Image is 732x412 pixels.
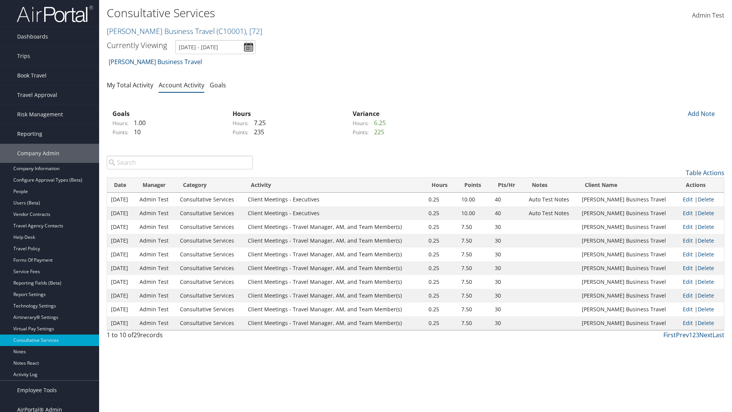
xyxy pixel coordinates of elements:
td: Consultative Services [176,193,244,206]
a: Edit [683,264,693,272]
td: Client Meetings - Travel Manager, AM, and Team Member(s) [244,261,425,275]
a: Delete [698,223,714,230]
span: Risk Management [17,105,63,124]
td: Admin Test [136,193,176,206]
td: 30 [491,303,525,316]
td: 30 [491,289,525,303]
a: Edit [683,278,693,285]
a: Delete [698,292,714,299]
td: Auto Test Notes [525,193,578,206]
a: Delete [698,209,714,217]
td: 7.50 [457,275,491,289]
a: Edit [683,196,693,203]
td: Client Meetings - Travel Manager, AM, and Team Member(s) [244,289,425,303]
a: 2 [692,331,696,339]
strong: Variance [353,109,379,118]
span: 10 [130,128,141,136]
td: Admin Test [136,220,176,234]
td: [PERSON_NAME] Business Travel [578,289,679,303]
img: airportal-logo.png [17,5,93,23]
th: Activity: activate to sort column ascending [244,178,425,193]
td: | [679,234,724,248]
td: Client Meetings - Travel Manager, AM, and Team Member(s) [244,303,425,316]
a: My Total Activity [107,81,153,89]
td: 30 [491,261,525,275]
td: | [679,206,724,220]
a: Edit [683,306,693,313]
label: Hours: [353,119,369,127]
a: Goals [210,81,226,89]
td: 0.25 [425,220,457,234]
td: 0.25 [425,289,457,303]
td: | [679,193,724,206]
td: [DATE] [107,303,136,316]
td: Consultative Services [176,206,244,220]
a: Account Activity [159,81,204,89]
a: Delete [698,196,714,203]
td: 30 [491,248,525,261]
h3: Currently Viewing [107,40,167,50]
td: 30 [491,275,525,289]
td: 0.25 [425,206,457,220]
span: Trips [17,47,30,66]
span: Company Admin [17,144,59,163]
th: Pts/Hr [491,178,525,193]
a: Delete [698,278,714,285]
th: Notes [525,178,578,193]
td: 40 [491,193,525,206]
a: [PERSON_NAME] Business Travel [109,54,202,69]
span: Travel Approval [17,85,57,105]
td: Client Meetings - Travel Manager, AM, and Team Member(s) [244,316,425,330]
span: 6.25 [370,119,386,127]
td: | [679,248,724,261]
strong: Goals [112,109,130,118]
a: Edit [683,237,693,244]
div: Add Note [682,109,719,118]
td: Admin Test [136,289,176,303]
td: [DATE] [107,220,136,234]
td: 0.25 [425,261,457,275]
a: Edit [683,251,693,258]
td: 30 [491,234,525,248]
td: 0.25 [425,275,457,289]
td: Consultative Services [176,303,244,316]
td: 7.50 [457,289,491,303]
span: ( C10001 ) [217,26,246,36]
td: [DATE] [107,234,136,248]
input: [DATE] - [DATE] [175,40,255,54]
td: Auto Test Notes [525,206,578,220]
a: Delete [698,306,714,313]
a: Admin Test [692,4,724,27]
td: 30 [491,220,525,234]
td: [PERSON_NAME] Business Travel [578,248,679,261]
span: , [ 72 ] [246,26,262,36]
td: Consultative Services [176,316,244,330]
td: Admin Test [136,275,176,289]
td: | [679,289,724,303]
span: 235 [250,128,264,136]
td: | [679,303,724,316]
label: Points: [353,129,369,136]
td: Consultative Services [176,248,244,261]
label: Points: [233,129,249,136]
span: 7.25 [250,119,266,127]
a: Edit [683,319,693,327]
input: Search [107,156,253,169]
td: Consultative Services [176,234,244,248]
td: Client Meetings - Executives [244,193,425,206]
th: Points [457,178,491,193]
span: 225 [370,128,384,136]
td: 10.00 [457,206,491,220]
td: 30 [491,316,525,330]
a: Edit [683,292,693,299]
td: Consultative Services [176,261,244,275]
td: Client Meetings - Travel Manager, AM, and Team Member(s) [244,248,425,261]
td: 0.25 [425,234,457,248]
td: | [679,220,724,234]
span: 1.00 [130,119,146,127]
td: Admin Test [136,316,176,330]
td: [PERSON_NAME] Business Travel [578,193,679,206]
a: Edit [683,209,693,217]
td: [PERSON_NAME] Business Travel [578,220,679,234]
a: Last [713,331,724,339]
